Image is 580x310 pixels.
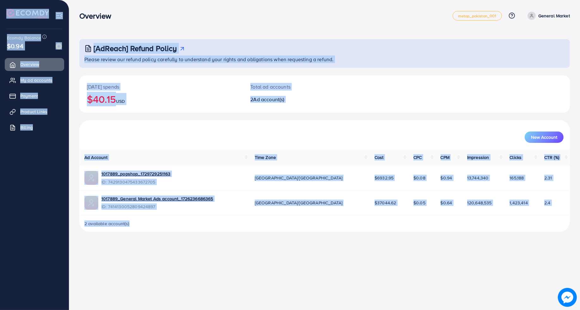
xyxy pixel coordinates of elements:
span: Cost [375,154,384,161]
span: Product Links [20,108,47,115]
span: Ad Account [84,154,108,161]
a: metap_pakistan_001 [453,11,502,20]
span: 120,648,535 [467,200,492,206]
button: New Account [525,132,564,143]
span: Billing [20,124,33,131]
span: ID: 7414130052809424897 [101,203,213,210]
img: logo [6,9,49,19]
span: 2 available account(s) [84,220,130,227]
span: Ecomdy Balance [7,35,41,41]
h3: [AdReach] Refund Policy [94,44,177,53]
p: Total ad accounts [250,83,358,91]
img: menu [56,12,63,19]
span: My ad accounts [20,77,52,83]
span: Overview [20,61,39,67]
span: Ad account(s) [253,96,284,103]
a: My ad accounts [5,74,64,86]
a: General Market [525,12,570,20]
a: Product Links [5,105,64,118]
p: General Market [538,12,570,20]
span: metap_pakistan_001 [458,14,497,18]
img: image [558,288,577,307]
span: USD [116,98,125,104]
span: Payment [20,93,38,99]
span: CTR (%) [544,154,559,161]
span: Impression [467,154,489,161]
span: $37044.62 [375,200,396,206]
img: image [56,43,62,50]
span: ID: 7429130475433672705 [101,179,171,185]
h3: Overview [79,11,116,20]
span: 13,744,340 [467,175,489,181]
span: $0.94 [441,175,452,181]
span: $0.08 [413,175,425,181]
a: Billing [5,121,64,134]
span: Clicks [510,154,522,161]
span: $6932.95 [375,175,394,181]
span: [GEOGRAPHIC_DATA]/[GEOGRAPHIC_DATA] [255,175,343,181]
span: 1,423,414 [510,200,528,206]
img: ic-ads-acc.e4c84228.svg [84,171,98,185]
p: [DATE] spends [87,83,235,91]
span: $0.05 [413,200,425,206]
span: [GEOGRAPHIC_DATA]/[GEOGRAPHIC_DATA] [255,200,343,206]
h2: 2 [250,97,358,102]
h2: $40.15 [87,93,235,105]
span: Time Zone [255,154,276,161]
span: $0.94 [7,41,23,50]
span: CPM [441,154,449,161]
span: $0.64 [441,200,452,206]
p: Please review our refund policy carefully to understand your rights and obligations when requesti... [84,56,566,63]
span: 165,188 [510,175,524,181]
span: 2.4 [544,200,550,206]
img: ic-ads-acc.e4c84228.svg [84,196,98,210]
span: 2.31 [544,175,552,181]
a: 1017889_General Market Ads account_1726236686365 [101,196,213,202]
a: Payment [5,90,64,102]
span: CPC [413,154,422,161]
span: New Account [531,135,557,139]
a: Overview [5,58,64,71]
a: 1017889_popshop_1729729251163 [101,171,171,177]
